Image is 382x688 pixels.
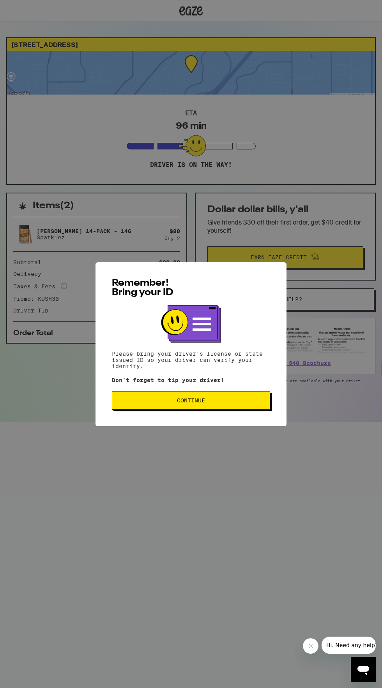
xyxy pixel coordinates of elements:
iframe: Message from company [322,637,376,654]
button: Continue [112,391,270,410]
iframe: Close message [303,638,318,654]
p: Please bring your driver's license or state issued ID so your driver can verify your identity. [112,351,270,369]
p: Don't forget to tip your driver! [112,377,270,383]
span: Continue [177,398,205,403]
span: Remember! Bring your ID [112,279,173,297]
span: Hi. Need any help? [5,5,56,12]
iframe: Button to launch messaging window [351,657,376,682]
